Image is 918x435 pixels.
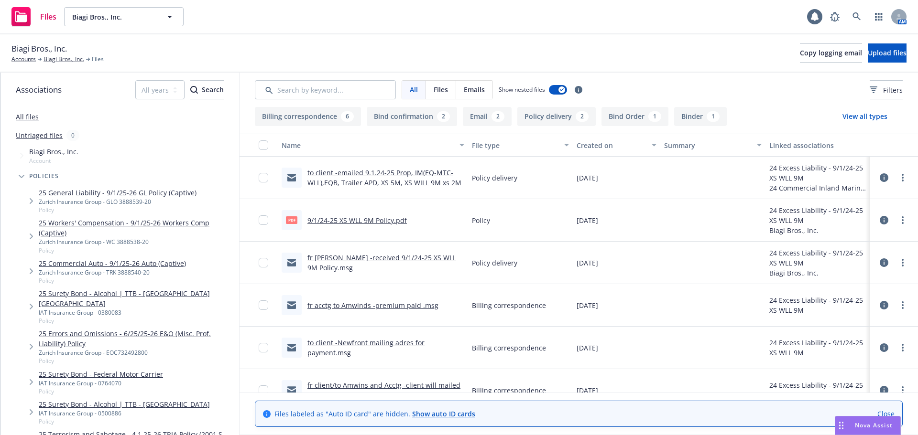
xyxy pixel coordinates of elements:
[897,257,908,268] a: more
[868,43,907,63] button: Upload files
[44,55,84,64] a: Biagi Bros., Inc.
[39,288,235,308] a: 25 Surety Bond - Alcohol | TTB - [GEOGRAPHIC_DATA] [GEOGRAPHIC_DATA]
[577,343,598,353] span: [DATE]
[769,380,866,400] div: 24 Excess Liability - 9/1/24-25 XS WLL 9M
[499,85,545,94] span: Show nested files
[835,416,901,435] button: Nova Assist
[870,80,903,99] button: Filters
[769,205,866,225] div: 24 Excess Liability - 9/1/24-25 XS WLL 9M
[472,343,546,353] span: Billing correspondence
[464,85,485,95] span: Emails
[39,268,186,276] div: Zurich Insurance Group - TRK 3888540-20
[307,301,438,310] a: fr acctg to Amwinds -premium paid .msg
[660,134,765,157] button: Summary
[286,216,297,223] span: pdf
[64,7,184,26] button: Biagi Bros., Inc.
[576,111,589,122] div: 2
[307,216,407,225] a: 9/1/24-25 XS WLL 9M Policy.pdf
[278,134,468,157] button: Name
[855,421,893,429] span: Nova Assist
[472,258,517,268] span: Policy delivery
[39,409,210,417] div: IAT Insurance Group - 0500886
[577,173,598,183] span: [DATE]
[468,134,573,157] button: File type
[868,48,907,57] span: Upload files
[39,246,235,255] span: Policy
[255,107,361,126] button: Billing correspondence
[664,140,751,150] div: Summary
[869,7,888,26] a: Switch app
[835,416,847,435] div: Drag to move
[39,417,210,425] span: Policy
[769,140,866,150] div: Linked associations
[883,85,903,95] span: Filters
[769,248,866,268] div: 24 Excess Liability - 9/1/24-25 XS WLL 9M
[769,225,866,235] div: Biagi Bros., Inc.
[472,173,517,183] span: Policy delivery
[573,134,660,157] button: Created on
[577,215,598,225] span: [DATE]
[39,218,235,238] a: 25 Workers' Compensation - 9/1/25-26 Workers Comp (Captive)
[601,107,668,126] button: Bind Order
[577,300,598,310] span: [DATE]
[190,86,198,94] svg: Search
[259,173,268,182] input: Toggle Row Selected
[648,111,661,122] div: 1
[472,140,558,150] div: File type
[307,381,460,410] a: fr client/to Amwins and Acctg -client will mailed out the payment check $77,713.65 on [DATE] by F...
[897,299,908,311] a: more
[307,338,425,357] a: to client -Newfront mailing adres for payment.msg
[39,329,235,349] a: 25 Errors and Omissions - 6/25/25-26 E&O (Misc. Prof. Liability) Policy
[877,409,895,419] a: Close
[282,140,454,150] div: Name
[16,130,63,140] a: Untriaged files
[897,342,908,353] a: more
[259,343,268,352] input: Toggle Row Selected
[259,385,268,395] input: Toggle Row Selected
[897,172,908,183] a: more
[410,85,418,95] span: All
[39,379,163,387] div: IAT Insurance Group - 0764070
[412,409,475,418] a: Show auto ID cards
[39,276,186,285] span: Policy
[825,7,844,26] a: Report a Bug
[307,253,456,272] a: fr [PERSON_NAME] -received 9/1/24-25 XS WLL 9M Policy.msg
[674,107,727,126] button: Binder
[769,338,866,358] div: 24 Excess Liability - 9/1/24-25 XS WLL 9M
[29,173,59,179] span: Policies
[39,369,163,379] a: 25 Surety Bond - Federal Motor Carrier
[11,55,36,64] a: Accounts
[39,387,163,395] span: Policy
[39,308,235,317] div: IAT Insurance Group - 0380083
[434,85,448,95] span: Files
[517,107,596,126] button: Policy delivery
[190,80,224,99] button: SearchSearch
[492,111,504,122] div: 2
[39,238,235,246] div: Zurich Insurance Group - WC 3888538-20
[39,258,186,268] a: 25 Commercial Auto - 9/1/25-26 Auto (Captive)
[765,134,870,157] button: Linked associations
[897,384,908,396] a: more
[472,215,490,225] span: Policy
[8,3,60,30] a: Files
[769,268,866,278] div: Biagi Bros., Inc.
[29,157,78,165] span: Account
[259,215,268,225] input: Toggle Row Selected
[39,198,197,206] div: Zurich Insurance Group - GLO 3888539-20
[39,206,197,214] span: Policy
[577,140,646,150] div: Created on
[870,85,903,95] span: Filters
[259,140,268,150] input: Select all
[29,147,78,157] span: Biagi Bros., Inc.
[259,258,268,267] input: Toggle Row Selected
[800,43,862,63] button: Copy logging email
[39,188,197,198] a: 25 General Liability - 9/1/25-26 GL Policy (Captive)
[16,84,62,96] span: Associations
[39,357,235,365] span: Policy
[11,42,67,55] span: Biagi Bros., Inc.
[307,168,461,187] a: to client -emailed 9.1.24-25 Prop, IM(EQ-MTC-WLL),EQB, Trailer APD, XS 5M, XS WILL 9M xs 2M
[472,300,546,310] span: Billing correspondence
[800,48,862,57] span: Copy logging email
[769,295,866,315] div: 24 Excess Liability - 9/1/24-25 XS WLL 9M
[897,214,908,226] a: more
